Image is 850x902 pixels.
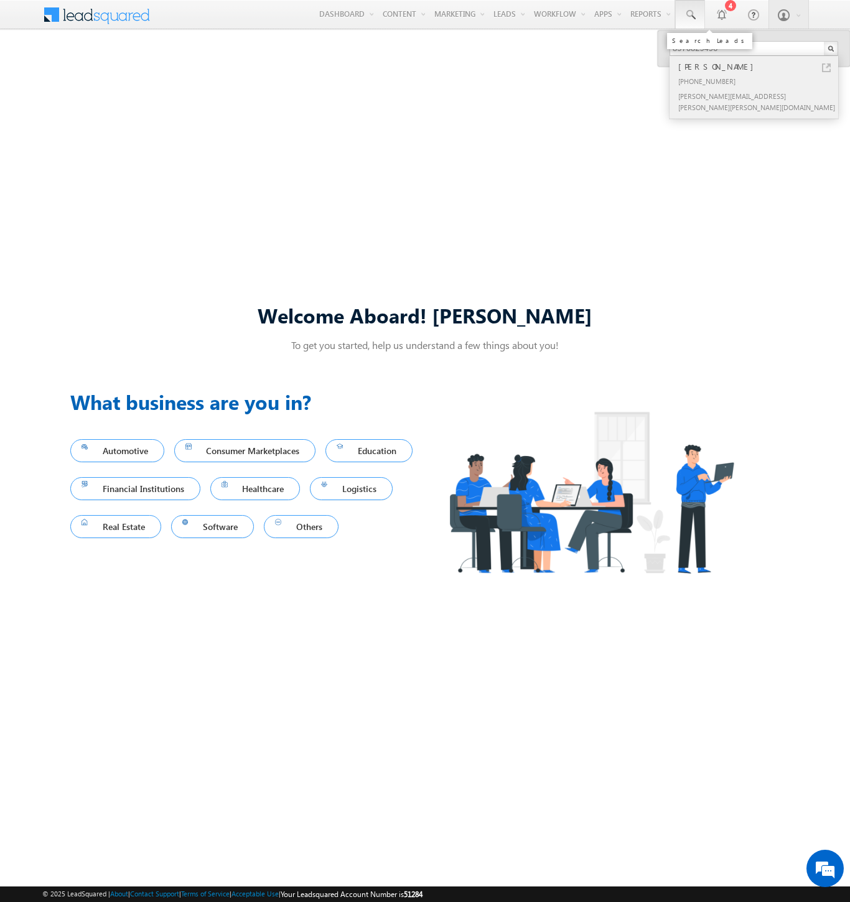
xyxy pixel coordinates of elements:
[182,518,243,535] span: Software
[82,480,189,497] span: Financial Institutions
[275,518,327,535] span: Others
[676,88,843,114] div: [PERSON_NAME][EMAIL_ADDRESS][PERSON_NAME][PERSON_NAME][DOMAIN_NAME]
[70,338,780,351] p: To get you started, help us understand a few things about you!
[70,302,780,328] div: Welcome Aboard! [PERSON_NAME]
[321,480,381,497] span: Logistics
[425,387,757,598] img: Industry.png
[676,60,843,73] div: [PERSON_NAME]
[672,37,747,44] div: Search Leads
[222,480,289,497] span: Healthcare
[676,73,843,88] div: [PHONE_NUMBER]
[82,518,150,535] span: Real Estate
[130,890,179,898] a: Contact Support
[337,442,401,459] span: Education
[281,890,423,899] span: Your Leadsquared Account Number is
[42,888,423,900] span: © 2025 LeadSquared | | | | |
[404,890,423,899] span: 51284
[82,442,153,459] span: Automotive
[181,890,230,898] a: Terms of Service
[231,890,279,898] a: Acceptable Use
[110,890,128,898] a: About
[185,442,305,459] span: Consumer Marketplaces
[70,387,425,417] h3: What business are you in?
